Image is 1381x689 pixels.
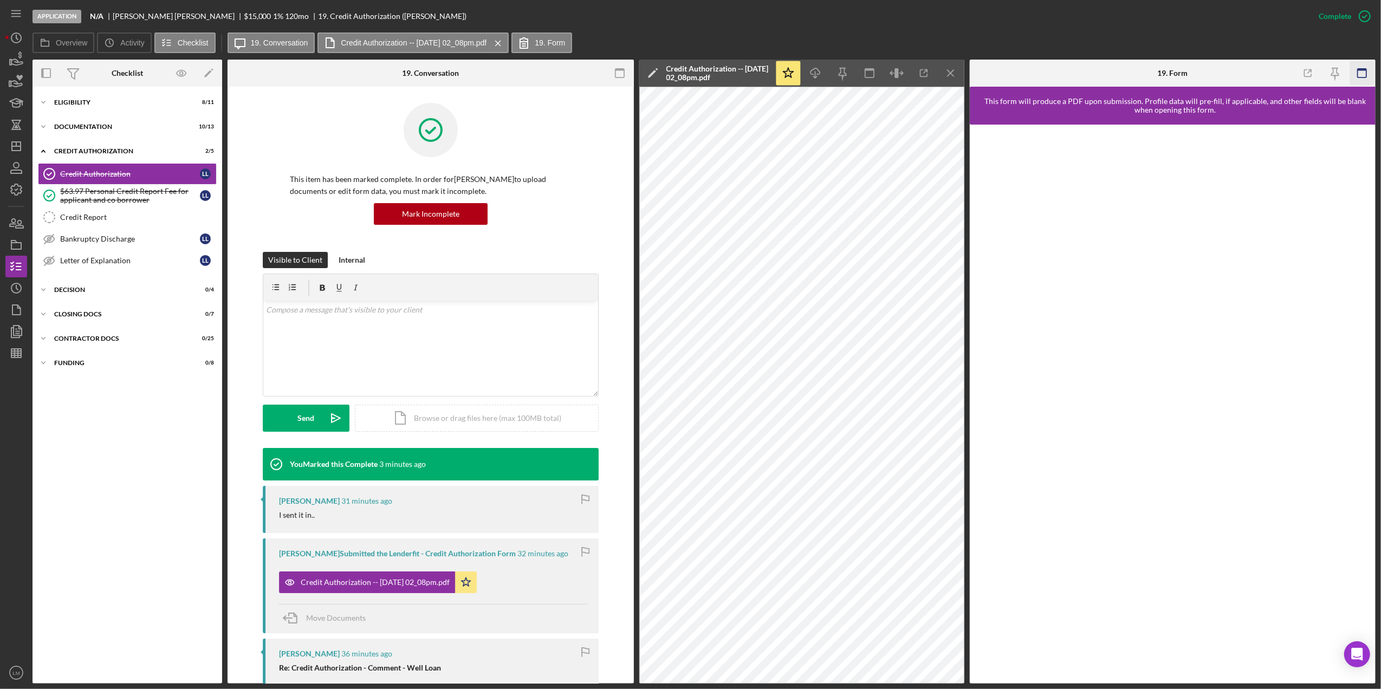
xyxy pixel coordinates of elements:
[975,97,1376,114] div: This form will produce a PDF upon submission. Profile data will pre-fill, if applicable, and othe...
[60,187,200,204] div: $63.97 Personal Credit Report Fee for applicant and co borrower
[60,256,200,265] div: Letter of Explanation
[279,497,340,505] div: [PERSON_NAME]
[290,173,572,198] p: This item has been marked complete. In order for [PERSON_NAME] to upload documents or edit form d...
[54,123,187,130] div: Documentation
[1344,641,1370,667] div: Open Intercom Messenger
[279,511,315,519] div: I sent it in..
[200,233,211,244] div: L L
[194,123,214,130] div: 10 / 13
[120,38,144,47] label: Activity
[60,235,200,243] div: Bankruptcy Discharge
[54,335,187,342] div: Contractor Docs
[178,38,209,47] label: Checklist
[341,38,487,47] label: Credit Authorization -- [DATE] 02_08pm.pdf
[200,255,211,266] div: L L
[200,168,211,179] div: L L
[33,32,94,53] button: Overview
[379,460,426,469] time: 2025-09-30 18:36
[306,613,366,622] span: Move Documents
[54,360,187,366] div: Funding
[244,11,271,21] span: $15,000
[194,148,214,154] div: 2 / 5
[33,10,81,23] div: Application
[194,360,214,366] div: 0 / 8
[56,38,87,47] label: Overview
[113,12,244,21] div: [PERSON_NAME] [PERSON_NAME]
[38,250,217,271] a: Letter of ExplanationLL
[228,32,315,53] button: 19. Conversation
[90,12,103,21] b: N/A
[1319,5,1351,27] div: Complete
[194,287,214,293] div: 0 / 4
[279,549,516,558] div: [PERSON_NAME] Submitted the Lenderfit - Credit Authorization Form
[1308,5,1376,27] button: Complete
[97,32,151,53] button: Activity
[279,604,377,632] button: Move Documents
[5,662,27,684] button: LM
[38,185,217,206] a: $63.97 Personal Credit Report Fee for applicant and co borrowerLL
[1157,69,1188,77] div: 19. Form
[981,135,1366,673] iframe: Lenderfit form
[12,670,20,676] text: LM
[318,12,466,21] div: 19. Credit Authorization ([PERSON_NAME])
[301,578,450,587] div: Credit Authorization -- [DATE] 02_08pm.pdf
[666,64,769,82] div: Credit Authorization -- [DATE] 02_08pm.pdf
[54,287,187,293] div: Decision
[54,311,187,317] div: CLOSING DOCS
[200,190,211,201] div: L L
[374,203,488,225] button: Mark Incomplete
[194,311,214,317] div: 0 / 7
[263,405,349,432] button: Send
[60,213,216,222] div: Credit Report
[60,170,200,178] div: Credit Authorization
[535,38,565,47] label: 19. Form
[297,405,314,432] div: Send
[38,206,217,228] a: Credit Report
[194,99,214,106] div: 8 / 11
[339,252,365,268] div: Internal
[279,649,340,658] div: [PERSON_NAME]
[38,228,217,250] a: Bankruptcy DischargeLL
[54,99,187,106] div: Eligibility
[273,12,283,21] div: 1 %
[285,12,309,21] div: 120 mo
[517,549,568,558] time: 2025-09-30 18:08
[317,32,509,53] button: Credit Authorization -- [DATE] 02_08pm.pdf
[333,252,371,268] button: Internal
[341,649,392,658] time: 2025-09-30 18:04
[279,663,441,672] strong: Re: Credit Authorization - Comment - Well Loan
[290,460,378,469] div: You Marked this Complete
[341,497,392,505] time: 2025-09-30 18:09
[263,252,328,268] button: Visible to Client
[402,69,459,77] div: 19. Conversation
[194,335,214,342] div: 0 / 25
[38,163,217,185] a: Credit AuthorizationLL
[511,32,572,53] button: 19. Form
[112,69,143,77] div: Checklist
[402,203,459,225] div: Mark Incomplete
[54,148,187,154] div: CREDIT AUTHORIZATION
[154,32,216,53] button: Checklist
[279,571,477,593] button: Credit Authorization -- [DATE] 02_08pm.pdf
[268,252,322,268] div: Visible to Client
[251,38,308,47] label: 19. Conversation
